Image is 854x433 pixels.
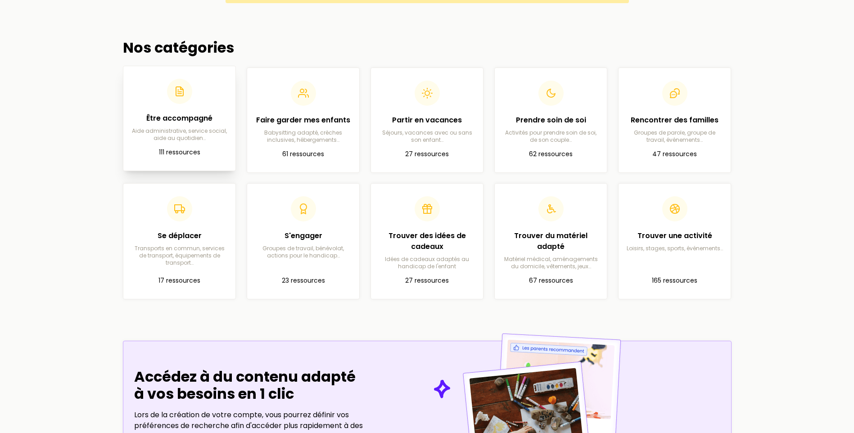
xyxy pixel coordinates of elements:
[626,115,723,126] h2: Rencontrer des familles
[134,368,365,403] h2: Accédez à du contenu adapté à vos besoins en 1 clic
[378,115,476,126] h2: Partir en vacances
[371,68,483,173] a: Partir en vacancesSéjours, vacances avec ou sans son enfant…27 ressources
[502,256,600,270] p: Matériel médical, aménagements du domicile, vêtements, jeux…
[247,183,360,299] a: S'engagerGroupes de travail, bénévolat, actions pour le handicap…23 ressources
[626,230,723,241] h2: Trouver une activité
[131,230,228,241] h2: Se déplacer
[131,127,228,142] p: Aide administrative, service social, aide au quotidien…
[254,230,352,241] h2: S'engager
[131,147,228,158] p: 111 ressources
[254,129,352,144] p: Babysitting adapté, crèches inclusives, hébergements…
[123,66,236,171] a: Être accompagnéAide administrative, service social, aide au quotidien…111 ressources
[626,245,723,252] p: Loisirs, stages, sports, événements…
[626,149,723,160] p: 47 ressources
[378,149,476,160] p: 27 ressources
[502,115,600,126] h2: Prendre soin de soi
[618,183,731,299] a: Trouver une activitéLoisirs, stages, sports, événements…165 ressources
[123,183,236,299] a: Se déplacerTransports en commun, services de transport, équipements de transport…17 ressources
[254,245,352,259] p: Groupes de travail, bénévolat, actions pour le handicap…
[378,129,476,144] p: Séjours, vacances avec ou sans son enfant…
[618,68,731,173] a: Rencontrer des famillesGroupes de parole, groupe de travail, événements…47 ressources
[247,68,360,173] a: Faire garder mes enfantsBabysitting adapté, crèches inclusives, hébergements…61 ressources
[123,39,732,56] h2: Nos catégories
[131,113,228,124] h2: Être accompagné
[254,275,352,286] p: 23 ressources
[378,230,476,252] h2: Trouver des idées de cadeaux
[378,256,476,270] p: Idées de cadeaux adaptés au handicap de l'enfant
[371,183,483,299] a: Trouver des idées de cadeauxIdées de cadeaux adaptés au handicap de l'enfant27 ressources
[626,129,723,144] p: Groupes de parole, groupe de travail, événements…
[494,183,607,299] a: Trouver du matériel adaptéMatériel médical, aménagements du domicile, vêtements, jeux…67 ressources
[502,129,600,144] p: Activités pour prendre soin de soi, de son couple…
[254,115,352,126] h2: Faire garder mes enfants
[131,245,228,266] p: Transports en commun, services de transport, équipements de transport…
[626,275,723,286] p: 165 ressources
[502,275,600,286] p: 67 ressources
[502,230,600,252] h2: Trouver du matériel adapté
[494,68,607,173] a: Prendre soin de soiActivités pour prendre soin de soi, de son couple…62 ressources
[131,275,228,286] p: 17 ressources
[378,275,476,286] p: 27 ressources
[502,149,600,160] p: 62 ressources
[254,149,352,160] p: 61 ressources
